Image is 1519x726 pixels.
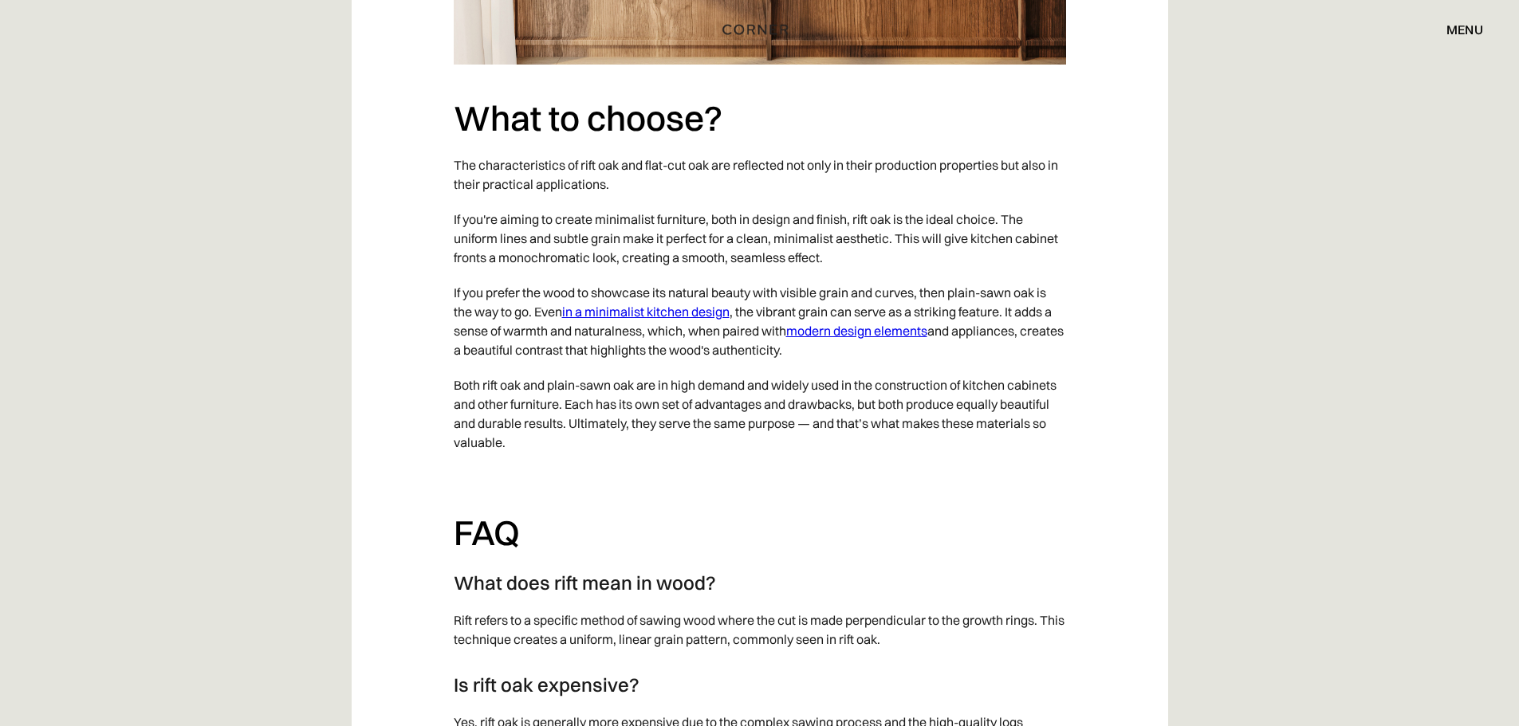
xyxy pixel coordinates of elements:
[454,275,1066,367] p: If you prefer the wood to showcase its natural beauty with visible grain and curves, then plain-s...
[454,673,1066,697] h3: Is rift oak expensive?
[454,571,1066,595] h3: What does rift mean in wood?
[454,511,1066,555] h2: FAQ
[454,147,1066,202] p: The characteristics of rift oak and flat-cut oak are reflected not only in their production prope...
[562,304,730,320] a: in a minimalist kitchen design
[1430,16,1483,43] div: menu
[454,96,1066,140] h2: What to choose?
[454,602,1066,657] p: Rift refers to a specific method of sawing wood where the cut is made perpendicular to the growth...
[454,460,1066,495] p: ‍
[454,367,1066,460] p: Both rift oak and plain-sawn oak are in high demand and widely used in the construction of kitche...
[705,19,814,40] a: home
[454,202,1066,275] p: If you're aiming to create minimalist furniture, both in design and finish, rift oak is the ideal...
[1446,23,1483,36] div: menu
[786,323,927,339] a: modern design elements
